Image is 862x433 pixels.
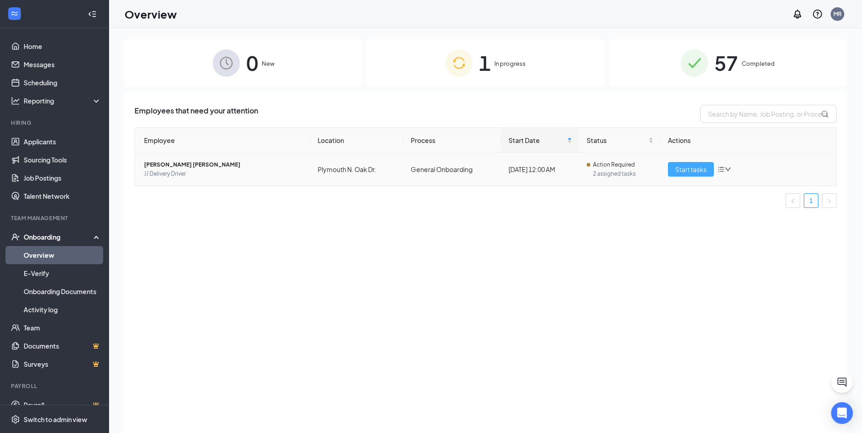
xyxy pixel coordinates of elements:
div: Reporting [24,96,102,105]
span: bars [718,166,725,173]
span: Employees that need your attention [135,105,258,123]
div: Open Intercom Messenger [831,402,853,424]
th: Actions [661,128,836,153]
a: Overview [24,246,101,264]
th: Status [579,128,661,153]
button: left [786,193,800,208]
svg: QuestionInfo [812,9,823,20]
span: Status [587,135,647,145]
span: New [262,59,274,68]
span: In progress [494,59,526,68]
li: Next Page [822,193,837,208]
svg: Analysis [11,96,20,105]
button: ChatActive [831,371,853,393]
span: 1 [479,47,491,79]
svg: Notifications [792,9,803,20]
span: 0 [246,47,258,79]
span: [PERSON_NAME] [PERSON_NAME] [144,160,303,169]
a: Activity log [24,300,101,319]
a: E-Verify [24,264,101,282]
div: MR [833,10,842,18]
a: Sourcing Tools [24,151,101,169]
span: down [725,166,731,172]
a: PayrollCrown [24,396,101,414]
div: [DATE] 12:00 AM [508,164,572,174]
a: DocumentsCrown [24,337,101,355]
div: Team Management [11,214,100,222]
a: Scheduling [24,74,101,92]
span: 57 [714,47,738,79]
a: 1 [804,194,818,207]
a: Messages [24,55,101,74]
span: Start tasks [675,164,707,174]
span: Start Date [508,135,565,145]
td: General Onboarding [404,153,501,186]
span: JJ Delivery Driver [144,169,303,178]
a: Applicants [24,133,101,151]
a: Onboarding Documents [24,282,101,300]
a: Job Postings [24,169,101,187]
svg: UserCheck [11,232,20,241]
span: Action Required [593,160,635,169]
a: SurveysCrown [24,355,101,373]
button: Start tasks [668,162,714,177]
div: Onboarding [24,232,94,241]
button: right [822,193,837,208]
th: Process [404,128,501,153]
span: right [827,198,832,204]
svg: WorkstreamLogo [10,9,19,18]
h1: Overview [125,6,177,22]
th: Employee [135,128,310,153]
span: left [790,198,796,204]
div: Switch to admin view [24,415,87,424]
input: Search by Name, Job Posting, or Process [700,105,837,123]
a: Home [24,37,101,55]
span: 2 assigned tasks [593,169,653,178]
svg: ChatActive [837,377,847,388]
span: Completed [742,59,775,68]
td: Plymouth N. Oak Dr. [310,153,404,186]
li: Previous Page [786,193,800,208]
a: Team [24,319,101,337]
div: Payroll [11,382,100,390]
th: Location [310,128,404,153]
a: Talent Network [24,187,101,205]
div: Hiring [11,119,100,127]
svg: Settings [11,415,20,424]
svg: Collapse [88,10,97,19]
